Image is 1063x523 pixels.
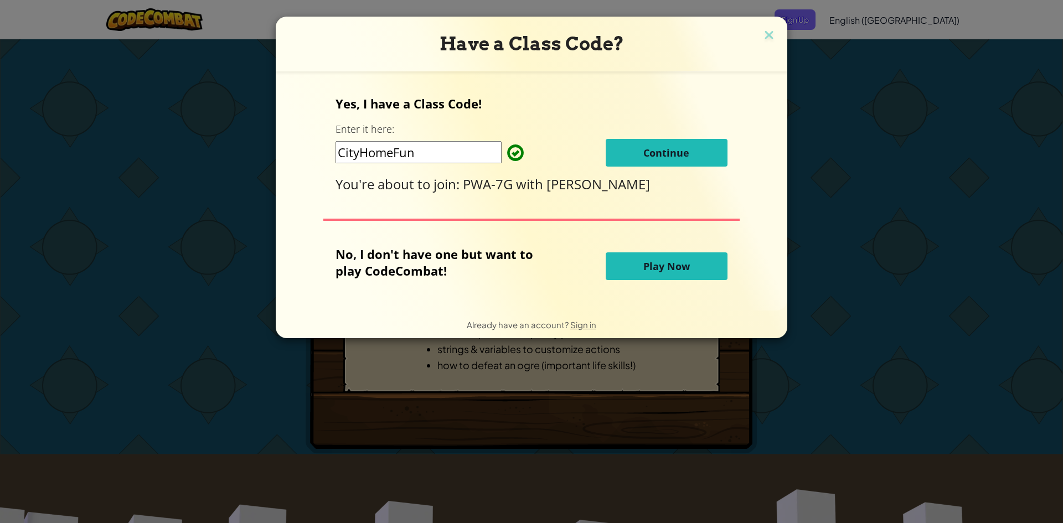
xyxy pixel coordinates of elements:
[336,95,727,112] p: Yes, I have a Class Code!
[440,33,624,55] span: Have a Class Code?
[643,146,689,159] span: Continue
[336,122,394,136] label: Enter it here:
[762,28,776,44] img: close icon
[643,260,690,273] span: Play Now
[336,175,463,193] span: You're about to join:
[606,252,727,280] button: Play Now
[336,246,550,279] p: No, I don't have one but want to play CodeCombat!
[516,175,546,193] span: with
[463,175,516,193] span: PWA-7G
[606,139,727,167] button: Continue
[546,175,650,193] span: [PERSON_NAME]
[570,319,596,330] a: Sign in
[467,319,570,330] span: Already have an account?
